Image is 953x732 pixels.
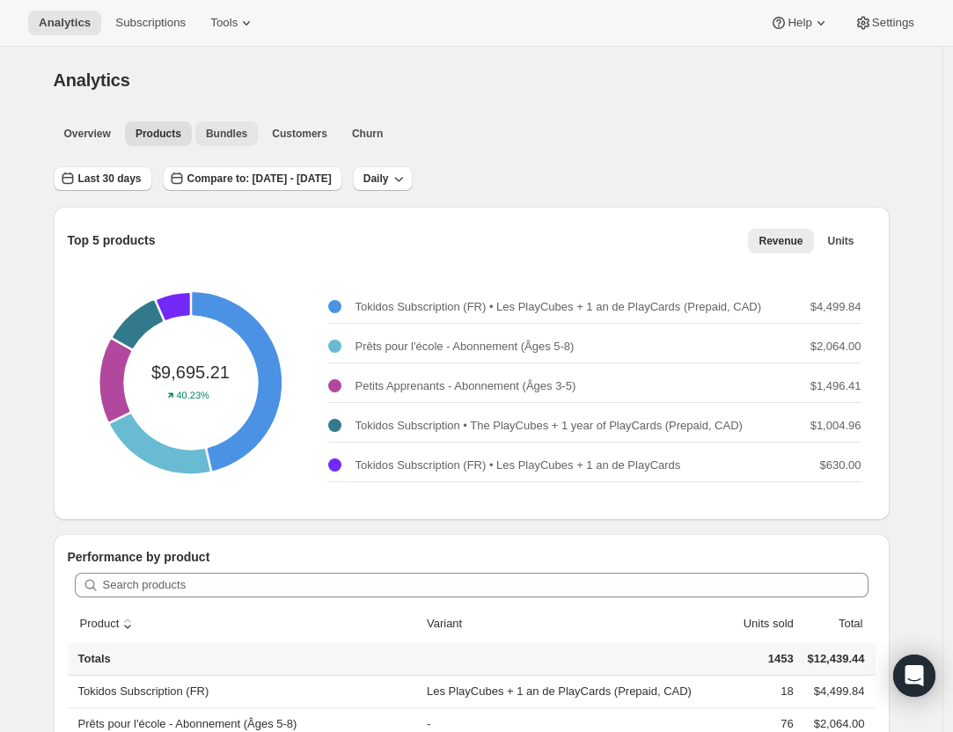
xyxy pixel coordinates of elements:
[356,457,681,474] p: Tokidos Subscription (FR) • Les PlayCubes + 1 an de PlayCards
[356,338,575,355] p: Prêts pour l'école - Abonnement (Âges 5-8)
[68,676,422,707] th: Tokidos Subscription (FR)
[424,607,482,640] button: Variant
[210,16,238,30] span: Tools
[893,655,935,697] div: Open Intercom Messenger
[115,16,186,30] span: Subscriptions
[352,127,383,141] span: Churn
[356,417,743,435] p: Tokidos Subscription • The PlayCubes + 1 year of PlayCards (Prepaid, CAD)
[54,166,152,191] button: Last 30 days
[759,234,803,248] span: Revenue
[68,548,876,566] p: Performance by product
[28,11,101,35] button: Analytics
[136,127,181,141] span: Products
[64,127,111,141] span: Overview
[799,676,876,707] td: $4,499.84
[39,16,91,30] span: Analytics
[356,298,762,316] p: Tokidos Subscription (FR) • Les PlayCubes + 1 an de PlayCards (Prepaid, CAD)
[68,231,156,249] p: Top 5 products
[759,11,839,35] button: Help
[820,457,861,474] p: $630.00
[828,234,854,248] span: Units
[200,11,266,35] button: Tools
[799,643,876,676] td: $12,439.44
[206,127,247,141] span: Bundles
[810,377,861,395] p: $1,496.41
[78,172,142,186] span: Last 30 days
[872,16,914,30] span: Settings
[363,172,389,186] span: Daily
[272,127,327,141] span: Customers
[187,172,332,186] span: Compare to: [DATE] - [DATE]
[723,607,796,640] button: Units sold
[818,607,865,640] button: Total
[717,676,799,707] td: 18
[810,298,861,316] p: $4,499.84
[68,643,422,676] th: Totals
[105,11,196,35] button: Subscriptions
[717,643,799,676] td: 1453
[810,338,861,355] p: $2,064.00
[810,417,861,435] p: $1,004.96
[54,70,130,90] span: Analytics
[356,377,576,395] p: Petits Apprenants - Abonnement (Âges 3-5)
[77,607,140,640] button: sort ascending byProduct
[422,676,717,707] td: Les PlayCubes + 1 an de PlayCards (Prepaid, CAD)
[844,11,925,35] button: Settings
[103,573,869,597] input: Search products
[788,16,811,30] span: Help
[353,166,414,191] button: Daily
[163,166,342,191] button: Compare to: [DATE] - [DATE]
